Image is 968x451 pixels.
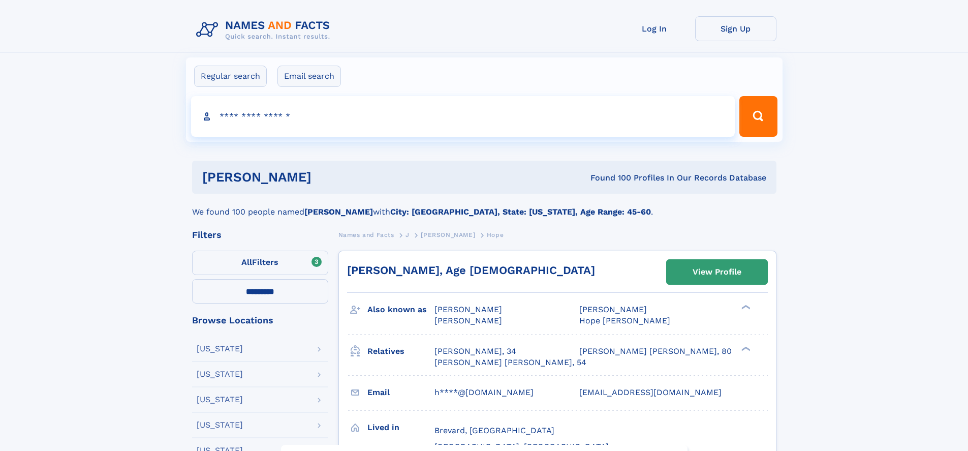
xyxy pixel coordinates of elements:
[434,316,502,325] span: [PERSON_NAME]
[434,357,586,368] a: [PERSON_NAME] [PERSON_NAME], 54
[277,66,341,87] label: Email search
[197,370,243,378] div: [US_STATE]
[421,231,475,238] span: [PERSON_NAME]
[197,421,243,429] div: [US_STATE]
[579,305,647,314] span: [PERSON_NAME]
[338,228,394,241] a: Names and Facts
[347,264,595,277] a: [PERSON_NAME], Age [DEMOGRAPHIC_DATA]
[739,345,751,352] div: ❯
[579,316,670,325] span: Hope [PERSON_NAME]
[434,305,502,314] span: [PERSON_NAME]
[390,207,651,217] b: City: [GEOGRAPHIC_DATA], State: [US_STATE], Age Range: 45-60
[192,16,338,44] img: Logo Names and Facts
[693,260,741,284] div: View Profile
[241,257,252,267] span: All
[405,231,410,238] span: J
[192,230,328,239] div: Filters
[197,345,243,353] div: [US_STATE]
[197,396,243,404] div: [US_STATE]
[739,304,751,311] div: ❯
[367,384,434,401] h3: Email
[739,96,777,137] button: Search Button
[192,251,328,275] label: Filters
[304,207,373,217] b: [PERSON_NAME]
[421,228,475,241] a: [PERSON_NAME]
[614,16,695,41] a: Log In
[405,228,410,241] a: J
[579,346,732,357] a: [PERSON_NAME] [PERSON_NAME], 80
[434,346,516,357] a: [PERSON_NAME], 34
[367,419,434,436] h3: Lived in
[579,387,722,397] span: [EMAIL_ADDRESS][DOMAIN_NAME]
[191,96,735,137] input: search input
[192,194,776,218] div: We found 100 people named with .
[192,316,328,325] div: Browse Locations
[367,301,434,318] h3: Also known as
[667,260,767,284] a: View Profile
[434,426,554,435] span: Brevard, [GEOGRAPHIC_DATA]
[487,231,504,238] span: Hope
[451,172,766,184] div: Found 100 Profiles In Our Records Database
[695,16,776,41] a: Sign Up
[202,171,451,184] h1: [PERSON_NAME]
[194,66,267,87] label: Regular search
[367,343,434,360] h3: Relatives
